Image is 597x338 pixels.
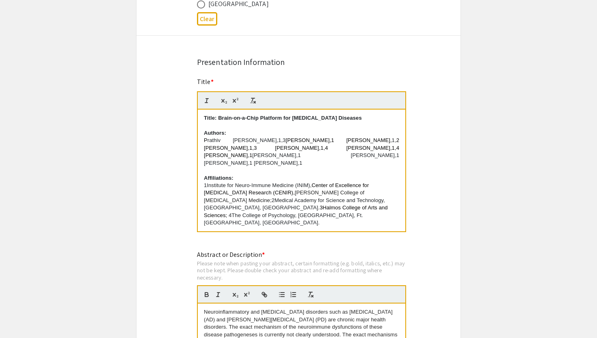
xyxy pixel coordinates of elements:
span: [PERSON_NAME],1 [PERSON_NAME], [286,137,392,143]
p: rathiv [PERSON_NAME],1,3 1, [PERSON_NAME],1 [PERSON_NAME],1 [PERSON_NAME],1 [PERSON_NAME],1 [204,137,399,167]
strong: Affiliations: [204,175,234,181]
p: 1Institute for Neuro-Immune Medicine (INIM), 2Medical Academy for Science and Technology, [GEOGRA... [204,182,399,227]
span: P [204,137,208,143]
div: Presentation Information [197,56,400,68]
strong: Title: Brain-on-a-Chip Platform for [MEDICAL_DATA] Diseases [204,115,362,121]
iframe: Chat [6,301,35,332]
button: Clear [197,12,217,26]
mat-label: Title [197,78,214,86]
div: Please note when pasting your abstract, certain formatting (e.g. bold, italics, etc.) may not be ... [197,260,406,281]
span: 2 [PERSON_NAME],1,3 [PERSON_NAME],1,4 [PERSON_NAME],1,4 [PERSON_NAME],1 [204,137,401,158]
strong: Authors: [204,130,226,136]
mat-label: Abstract or Description [197,250,265,259]
span: 3Halmos College of Arts and Sciences; [204,205,389,218]
span: [PERSON_NAME] College of [MEDICAL_DATA] Medicine; [204,189,366,203]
